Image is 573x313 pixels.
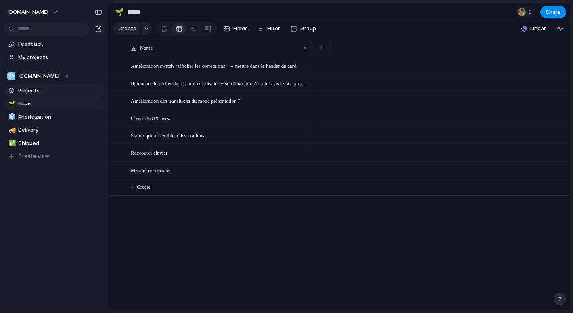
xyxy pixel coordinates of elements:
span: Create [137,183,151,191]
span: Group [300,25,316,33]
button: [DOMAIN_NAME] [4,70,105,82]
span: My projects [18,53,102,61]
span: Linear [530,25,546,33]
span: Amélioration des transitions du mode présentation ? [131,96,240,105]
span: Clean UI/UX perso [131,113,171,122]
button: 🌱 [113,6,126,19]
span: Amélioration switch "afficher les corrections" → mettre dans le header de card [131,61,297,70]
button: 🌱 [7,100,15,108]
span: Ideas [18,100,102,108]
span: Create [118,25,136,33]
span: Share [546,8,561,16]
span: Projects [18,87,102,95]
button: ✅ [7,139,15,147]
span: Prioritization [18,113,102,121]
a: 🌱Ideas [4,98,105,110]
div: 🚚 [8,126,14,135]
button: [DOMAIN_NAME] [4,6,63,19]
a: ✅Shipped [4,137,105,149]
a: 🚚Delivery [4,124,105,136]
div: 🌱 [115,6,124,17]
div: 🌱 [8,99,14,109]
a: My projects [4,51,105,63]
button: Create view [4,150,105,162]
span: Retoucher le picker de ressources : header + scrollbar qui s’arrête sous le header + thème [131,78,308,88]
button: Share [540,6,566,18]
button: Group [286,22,320,35]
span: [DOMAIN_NAME] [18,72,59,80]
button: Fields [220,22,251,35]
div: ✅ [8,139,14,148]
button: Create [113,22,140,35]
span: 1 [528,8,534,16]
a: Feedback [4,38,105,50]
button: 🧊 [7,113,15,121]
button: Linear [518,23,549,35]
span: Raccourci clavier [131,148,167,157]
span: Feedback [18,40,102,48]
span: Manuel numérique [131,165,171,174]
a: Projects [4,85,105,97]
span: Stamp qui ressemble à des boutons [131,130,204,140]
span: Fields [233,25,248,33]
button: 🚚 [7,126,15,134]
div: 🧊 [8,112,14,122]
span: Shipped [18,139,102,147]
span: [DOMAIN_NAME] [7,8,48,16]
a: 🧊Prioritization [4,111,105,123]
span: Create view [18,152,49,160]
span: Delivery [18,126,102,134]
button: Filter [254,22,283,35]
span: Filter [267,25,280,33]
span: Name [140,44,153,52]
